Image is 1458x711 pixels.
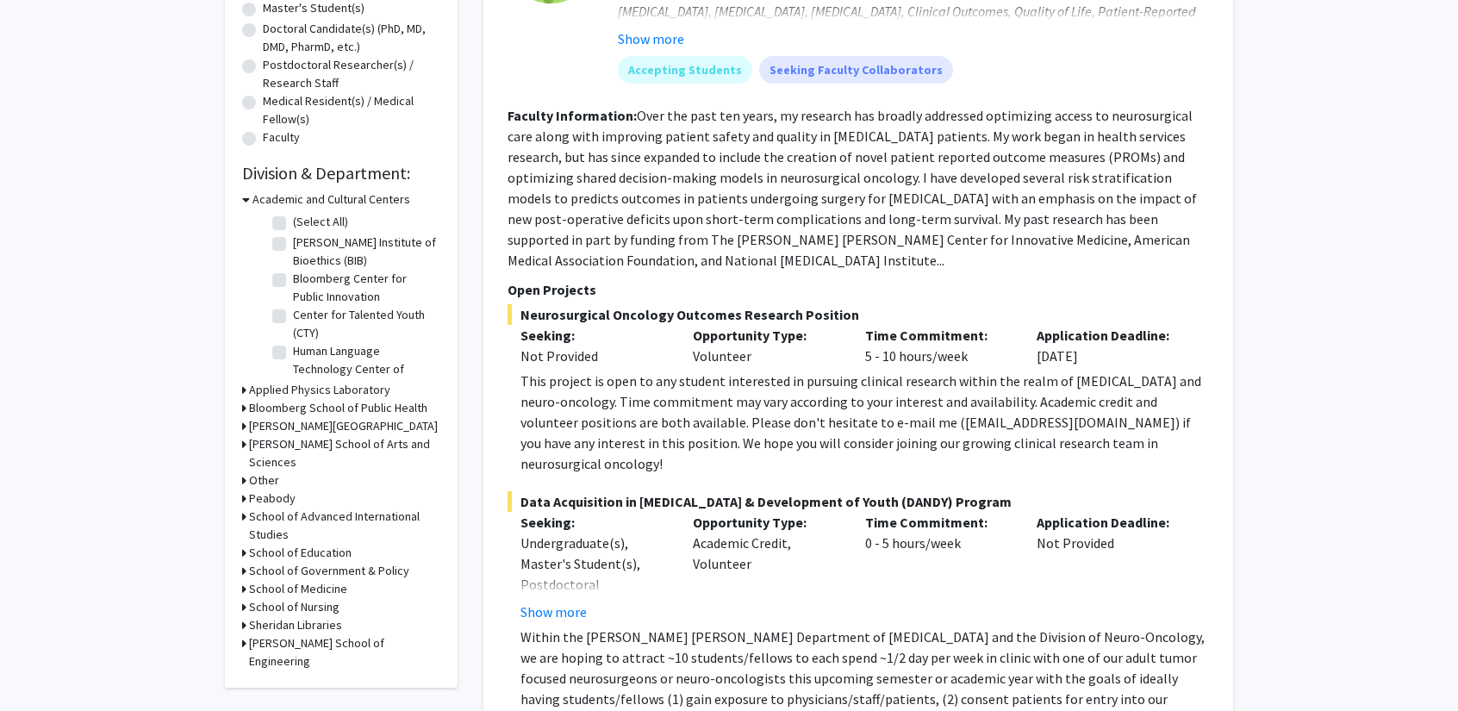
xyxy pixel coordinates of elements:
[263,56,440,92] label: Postdoctoral Researcher(s) / Research Staff
[249,580,347,598] h3: School of Medicine
[865,512,1012,533] p: Time Commitment:
[693,512,839,533] p: Opportunity Type:
[508,279,1209,300] p: Open Projects
[252,190,410,209] h3: Academic and Cultural Centers
[520,602,587,622] button: Show more
[508,491,1209,512] span: Data Acquisition in [MEDICAL_DATA] & Development of Youth (DANDY) Program
[293,234,436,270] label: [PERSON_NAME] Institute of Bioethics (BIB)
[293,213,348,231] label: (Select All)
[293,306,436,342] label: Center for Talented Youth (CTY)
[520,371,1209,474] div: This project is open to any student interested in pursuing clinical research within the realm of ...
[249,381,390,399] h3: Applied Physics Laboratory
[1024,325,1196,366] div: [DATE]
[680,325,852,366] div: Volunteer
[508,107,1197,269] fg-read-more: Over the past ten years, my research has broadly addressed optimizing access to neurosurgical car...
[618,56,752,84] mat-chip: Accepting Students
[293,270,436,306] label: Bloomberg Center for Public Innovation
[249,598,340,616] h3: School of Nursing
[1037,325,1183,346] p: Application Deadline:
[263,92,440,128] label: Medical Resident(s) / Medical Fellow(s)
[249,634,440,670] h3: [PERSON_NAME] School of Engineering
[508,304,1209,325] span: Neurosurgical Oncology Outcomes Research Position
[520,325,667,346] p: Seeking:
[249,544,352,562] h3: School of Education
[680,512,852,622] div: Academic Credit, Volunteer
[249,616,342,634] h3: Sheridan Libraries
[520,533,667,677] div: Undergraduate(s), Master's Student(s), Postdoctoral Researcher(s) / Research Staff, Medical Resid...
[249,490,296,508] h3: Peabody
[693,325,839,346] p: Opportunity Type:
[759,56,953,84] mat-chip: Seeking Faculty Collaborators
[249,471,279,490] h3: Other
[1024,512,1196,622] div: Not Provided
[293,342,436,396] label: Human Language Technology Center of Excellence (HLTCOE)
[852,325,1025,366] div: 5 - 10 hours/week
[249,508,440,544] h3: School of Advanced International Studies
[249,435,440,471] h3: [PERSON_NAME] School of Arts and Sciences
[520,512,667,533] p: Seeking:
[520,346,667,366] div: Not Provided
[263,20,440,56] label: Doctoral Candidate(s) (PhD, MD, DMD, PharmD, etc.)
[852,512,1025,622] div: 0 - 5 hours/week
[1037,512,1183,533] p: Application Deadline:
[13,633,73,698] iframe: Chat
[242,163,440,184] h2: Division & Department:
[249,417,438,435] h3: [PERSON_NAME][GEOGRAPHIC_DATA]
[263,128,300,147] label: Faculty
[249,399,427,417] h3: Bloomberg School of Public Health
[249,562,409,580] h3: School of Government & Policy
[618,28,684,49] button: Show more
[508,107,637,124] b: Faculty Information:
[865,325,1012,346] p: Time Commitment:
